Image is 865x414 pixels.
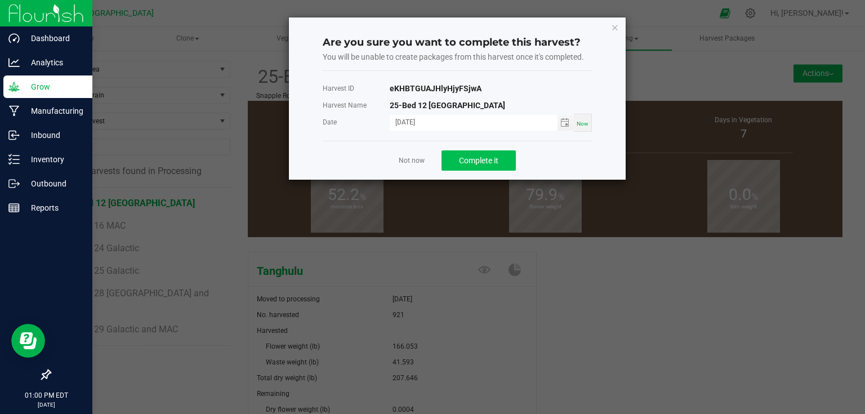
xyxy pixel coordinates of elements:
span: Now [577,121,588,127]
p: Inventory [20,153,87,166]
span: eKHBTGUAJHlyHjyFSjwA [390,80,592,97]
inline-svg: Analytics [8,57,20,68]
p: Outbound [20,177,87,190]
p: 01:00 PM EDT [5,390,87,400]
p: Grow [20,80,87,94]
inline-svg: Dashboard [8,33,20,44]
p: [DATE] [5,400,87,409]
h4: Are you sure you want to complete this harvest? [323,35,592,50]
span: Date [323,114,390,132]
inline-svg: Outbound [8,178,20,189]
span: 25-Bed 12 [GEOGRAPHIC_DATA] [390,97,592,114]
input: Date [390,115,558,129]
inline-svg: Inventory [8,154,20,165]
p: Dashboard [20,32,87,45]
inline-svg: Reports [8,202,20,213]
button: Complete it [442,150,516,171]
a: Not now [399,156,425,166]
inline-svg: Inbound [8,130,20,141]
p: Manufacturing [20,104,87,118]
p: Reports [20,201,87,215]
span: Harvest ID [323,80,390,97]
iframe: Resource center [11,324,45,358]
p: Inbound [20,128,87,142]
span: Complete it [459,156,498,165]
span: Toggle calendar [558,115,574,131]
inline-svg: Manufacturing [8,105,20,117]
h6: You will be unable to create packages from this harvest once it's completed. [323,53,592,61]
inline-svg: Grow [8,81,20,92]
span: Harvest Name [323,97,390,114]
p: Analytics [20,56,87,69]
